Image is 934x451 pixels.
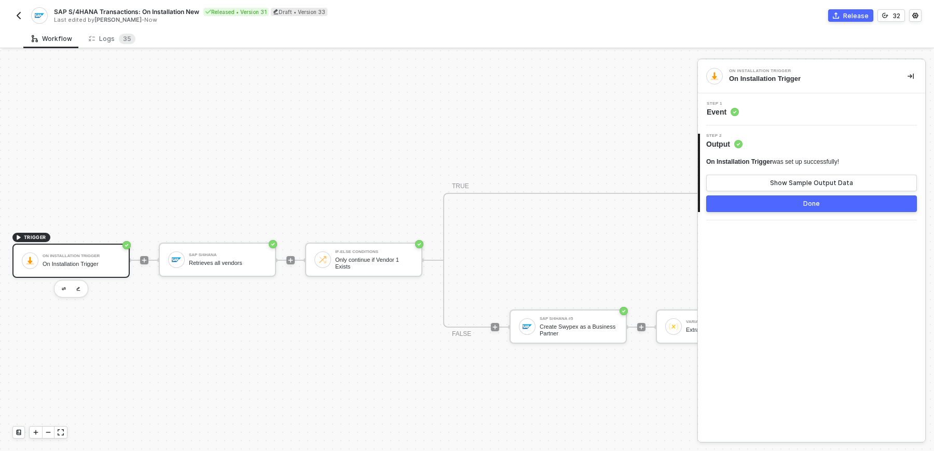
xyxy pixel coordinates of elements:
[33,429,39,435] span: icon-play
[540,317,617,321] div: SAP S/4HANA #5
[638,324,644,330] span: icon-play
[45,429,51,435] span: icon-minus
[706,139,743,149] span: Output
[770,179,853,187] div: Show Sample Output Data
[828,9,873,22] button: Release
[76,287,80,291] img: edit-cred
[707,102,739,106] span: Step 1
[269,240,277,248] span: icon-success-page
[710,72,719,81] img: integration-icon
[119,34,135,44] sup: 35
[729,74,891,83] div: On Installation Trigger
[335,257,413,270] div: Only continue if Vendor 1 Exists
[318,255,327,264] img: icon
[32,35,72,43] div: Workflow
[452,329,471,339] div: FALSE
[669,322,678,331] img: icon
[729,69,885,73] div: On Installation Trigger
[415,240,423,248] span: icon-success-page
[24,233,46,242] span: TRIGGER
[43,261,120,267] div: On Installation Trigger
[706,158,772,165] span: On Installation Trigger
[287,257,294,263] span: icon-play
[620,307,628,315] span: icon-success-page
[141,257,147,263] span: icon-play
[698,102,925,117] div: Step 1Event
[706,158,839,166] div: was set up successfully!
[127,35,131,43] span: 5
[43,254,120,258] div: On Installation Trigger
[523,322,532,331] img: icon
[843,11,869,20] div: Release
[25,256,35,265] img: icon
[686,327,764,333] div: Extract Business Partner ID
[94,16,142,23] span: [PERSON_NAME]
[540,323,617,336] div: Create Swypex as a Business Partner
[273,9,279,15] span: icon-edit
[15,11,23,20] img: back
[882,12,888,19] span: icon-versioning
[912,12,918,19] span: icon-settings
[706,195,917,212] button: Done
[122,241,131,249] span: icon-success-page
[877,9,905,22] button: 32
[12,9,25,22] button: back
[62,287,66,291] img: edit-cred
[833,12,839,19] span: icon-commerce
[172,255,181,264] img: icon
[452,181,469,191] div: TRUE
[698,134,925,212] div: Step 2Output On Installation Triggerwas set up successfully!Show Sample Output DataDone
[686,320,764,324] div: Variable
[89,34,135,44] div: Logs
[706,134,743,138] span: Step 2
[54,7,199,16] span: SAP S/4HANA Transactions: On Installation New
[58,429,64,435] span: icon-expand
[35,11,44,20] img: integration-icon
[189,253,267,257] div: SAP S/4HANA
[908,73,914,79] span: icon-collapse-right
[892,11,900,20] div: 32
[203,8,269,16] div: Released • Version 31
[707,107,739,117] span: Event
[189,260,267,266] div: Retrieves all vendors
[335,250,413,254] div: If-Else Conditions
[271,8,327,16] div: Draft • Version 33
[72,283,85,295] button: edit-cred
[803,200,820,208] div: Done
[492,324,498,330] span: icon-play
[123,35,127,43] span: 3
[706,175,917,191] button: Show Sample Output Data
[54,16,466,24] div: Last edited by - Now
[58,283,70,295] button: edit-cred
[16,234,22,241] span: icon-play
